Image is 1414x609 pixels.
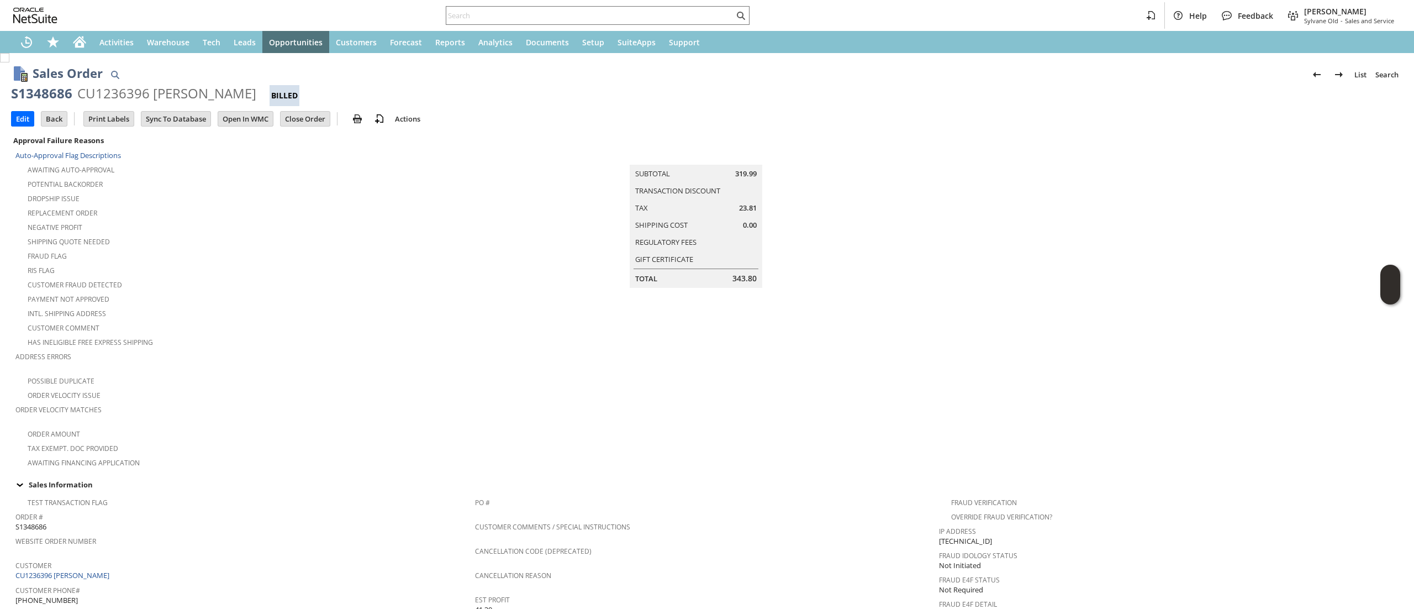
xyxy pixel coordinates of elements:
[635,274,657,283] a: Total
[635,254,693,264] a: Gift Certificate
[15,522,46,532] span: S1348686
[11,477,1399,492] div: Sales Information
[472,31,519,53] a: Analytics
[939,585,983,595] span: Not Required
[329,31,383,53] a: Customers
[611,31,662,53] a: SuiteApps
[475,571,551,580] a: Cancellation Reason
[11,133,471,148] div: Approval Failure Reasons
[475,498,490,507] a: PO #
[1371,66,1403,83] a: Search
[15,352,71,361] a: Address Errors
[635,186,720,196] a: Transaction Discount
[218,112,273,126] input: Open In WMC
[28,165,114,175] a: Awaiting Auto-Approval
[618,37,656,48] span: SuiteApps
[234,37,256,48] span: Leads
[526,37,569,48] span: Documents
[939,575,1000,585] a: Fraud E4F Status
[475,595,510,605] a: Est Profit
[28,180,103,189] a: Potential Backorder
[11,85,72,102] div: S1348686
[40,31,66,53] div: Shortcuts
[15,150,121,160] a: Auto-Approval Flag Descriptions
[28,376,94,386] a: Possible Duplicate
[28,391,101,400] a: Order Velocity Issue
[28,458,140,468] a: Awaiting Financing Application
[630,147,762,165] caption: Summary
[15,512,43,522] a: Order #
[1332,68,1346,81] img: Next
[1310,68,1323,81] img: Previous
[336,37,377,48] span: Customers
[478,37,513,48] span: Analytics
[77,85,256,102] div: CU1236396 [PERSON_NAME]
[108,68,122,81] img: Quick Find
[15,561,51,570] a: Customer
[635,237,697,247] a: Regulatory Fees
[383,31,429,53] a: Forecast
[519,31,576,53] a: Documents
[147,37,189,48] span: Warehouse
[46,35,60,49] svg: Shortcuts
[1304,17,1338,25] span: Sylvane Old
[270,85,299,106] div: Billed
[33,64,103,82] h1: Sales Order
[15,586,80,595] a: Customer Phone#
[28,295,109,304] a: Payment not approved
[662,31,706,53] a: Support
[635,220,688,230] a: Shipping Cost
[576,31,611,53] a: Setup
[390,37,422,48] span: Forecast
[391,114,425,124] a: Actions
[262,31,329,53] a: Opportunities
[475,522,630,532] a: Customer Comments / Special Instructions
[41,112,67,126] input: Back
[582,37,604,48] span: Setup
[939,560,981,571] span: Not Initiated
[93,31,140,53] a: Activities
[435,37,465,48] span: Reports
[15,595,78,606] span: [PHONE_NUMBER]
[351,112,364,125] img: print.svg
[15,405,102,414] a: Order Velocity Matches
[28,429,80,439] a: Order Amount
[939,551,1017,560] a: Fraud Idology Status
[373,112,386,125] img: add-record.svg
[28,237,110,246] a: Shipping Quote Needed
[28,223,82,232] a: Negative Profit
[28,208,97,218] a: Replacement Order
[28,444,118,453] a: Tax Exempt. Doc Provided
[939,600,997,609] a: Fraud E4F Detail
[12,112,34,126] input: Edit
[28,309,106,318] a: Intl. Shipping Address
[635,169,670,179] a: Subtotal
[429,31,472,53] a: Reports
[1341,17,1343,25] span: -
[28,498,108,507] a: Test Transaction Flag
[269,37,323,48] span: Opportunities
[203,37,220,48] span: Tech
[446,9,734,22] input: Search
[28,280,122,290] a: Customer Fraud Detected
[13,31,40,53] a: Recent Records
[669,37,700,48] span: Support
[735,169,757,179] span: 319.99
[28,323,99,333] a: Customer Comment
[28,338,153,347] a: Has Ineligible Free Express Shipping
[939,527,976,536] a: IP Address
[939,536,992,547] span: [TECHNICAL_ID]
[635,203,648,213] a: Tax
[141,112,210,126] input: Sync To Database
[1189,11,1207,21] span: Help
[140,31,196,53] a: Warehouse
[1350,66,1371,83] a: List
[13,8,57,23] svg: logo
[739,203,757,213] span: 23.81
[281,112,330,126] input: Close Order
[951,498,1017,507] a: Fraud Verification
[951,512,1052,522] a: Override Fraud Verification?
[734,9,747,22] svg: Search
[1238,11,1273,21] span: Feedback
[227,31,262,53] a: Leads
